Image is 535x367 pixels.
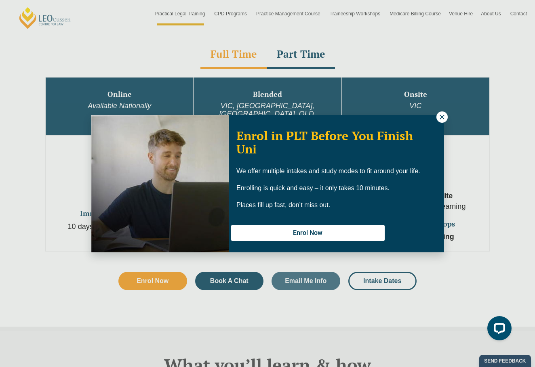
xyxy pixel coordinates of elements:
[231,225,385,241] button: Enrol Now
[236,168,420,174] span: We offer multiple intakes and study modes to fit around your life.
[91,115,229,252] img: Woman in yellow blouse holding folders looking to the right and smiling
[236,128,413,157] span: Enrol in PLT Before You Finish Uni
[236,201,330,208] span: Places fill up fast, don’t miss out.
[481,313,515,347] iframe: LiveChat chat widget
[236,185,390,191] span: Enrolling is quick and easy – it only takes 10 minutes.
[436,111,448,123] button: Close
